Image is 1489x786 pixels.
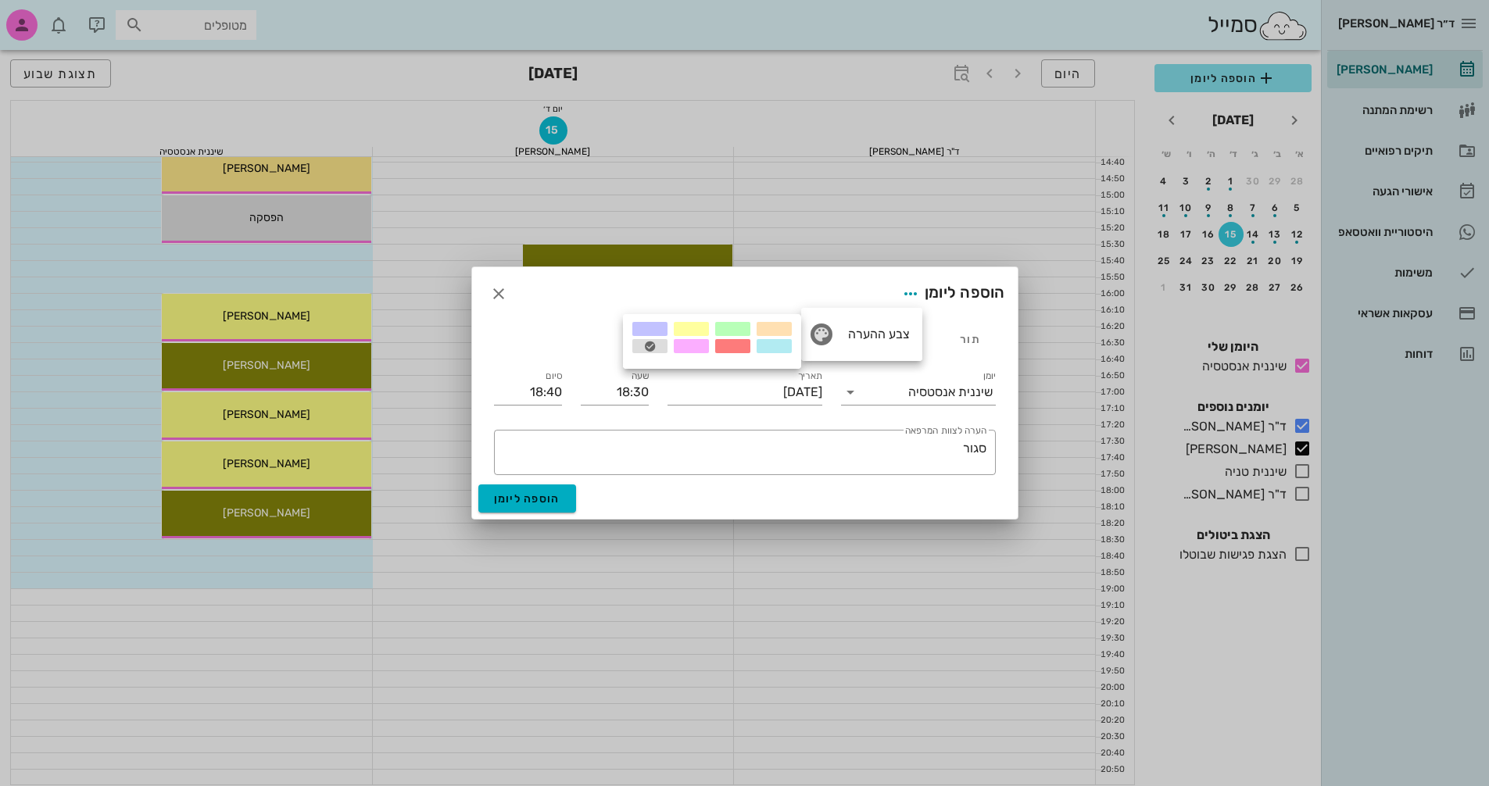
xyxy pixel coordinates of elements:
label: הערה לצוות המרפאה [904,425,986,437]
label: שעה [631,370,649,382]
div: שיננית אנסטסיה [908,385,993,399]
label: סיום [546,370,562,382]
span: הוספה ליומן [494,492,560,506]
div: צבע ההערה [845,327,910,341]
button: הוספה ליומן [478,484,576,513]
div: הערה [864,320,935,358]
div: יומןשיננית אנסטסיה [841,380,996,405]
label: תאריך [797,370,822,382]
label: יומן [983,370,996,382]
div: צבע ההערה [801,314,922,355]
div: הוספה ליומן [897,280,1005,308]
div: תור [935,320,1005,358]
